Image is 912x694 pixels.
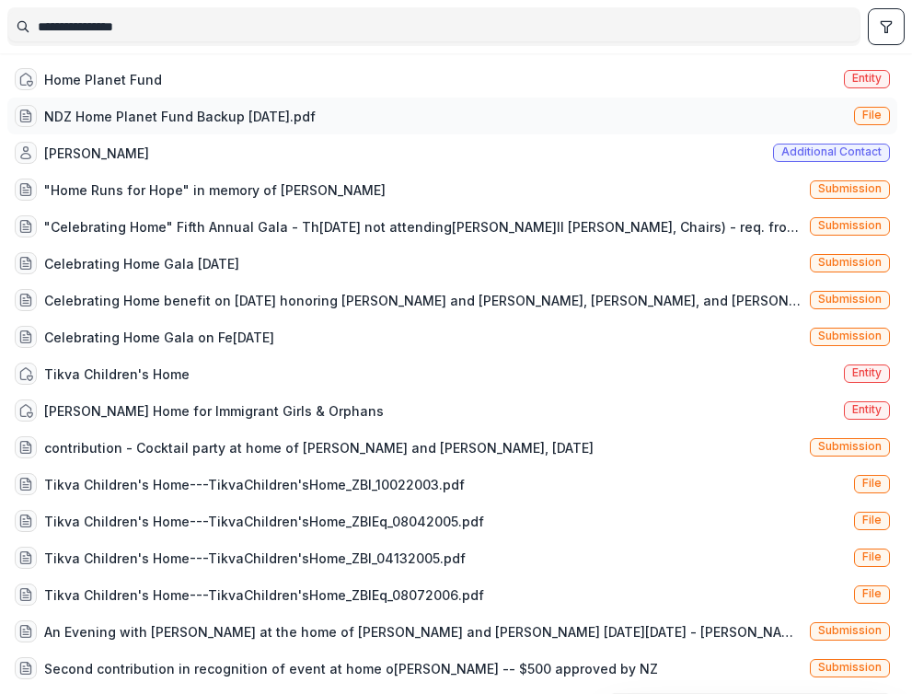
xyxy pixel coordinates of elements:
div: Second contribution in recognition of event at home o[PERSON_NAME] -- $500 approved by NZ [44,659,658,678]
span: File [862,109,882,121]
span: Submission [818,661,882,674]
button: toggle filters [868,8,905,45]
div: Home Planet Fund [44,70,162,89]
div: NDZ Home Planet Fund Backup [DATE].pdf [44,107,316,126]
span: Additional contact [781,145,882,158]
span: Submission [818,182,882,195]
div: Tikva Children's Home---TikvaChildren'sHome_ZBI_04132005.pdf [44,549,466,568]
div: Celebrating Home Gala [DATE] [44,254,239,273]
div: [PERSON_NAME] [44,144,149,163]
span: File [862,550,882,563]
span: Entity [852,403,882,416]
div: "Home Runs for Hope" in memory of [PERSON_NAME] [44,180,386,200]
span: File [862,587,882,600]
div: Celebrating Home benefit on [DATE] honoring [PERSON_NAME] and [PERSON_NAME], [PERSON_NAME], and [... [44,291,802,310]
div: Tikva Children's Home---TikvaChildren'sHome_ZBI_10022003.pdf [44,475,465,494]
span: Submission [818,293,882,306]
div: Celebrating Home Gala on Fe[DATE] [44,328,274,347]
span: Submission [818,256,882,269]
div: An Evening with [PERSON_NAME] at the home of [PERSON_NAME] and [PERSON_NAME] [DATE][DATE] - [PERS... [44,622,802,642]
span: Submission [818,440,882,453]
div: contribution - Cocktail party at home of [PERSON_NAME] and [PERSON_NAME], [DATE] [44,438,594,457]
span: Submission [818,219,882,232]
div: Tikva Children's Home---TikvaChildren'sHome_ZBIEq_08072006.pdf [44,585,484,605]
div: Tikva Children's Home [44,364,190,384]
div: [PERSON_NAME] Home for Immigrant Girls & Orphans [44,401,384,421]
div: Tikva Children's Home---TikvaChildren'sHome_ZBIEq_08042005.pdf [44,512,484,531]
div: "Celebrating Home" Fifth Annual Gala - Th[DATE] not attending[PERSON_NAME]ll [PERSON_NAME], Chair... [44,217,802,237]
span: File [862,514,882,526]
span: Submission [818,624,882,637]
span: Submission [818,330,882,342]
span: Entity [852,366,882,379]
span: Entity [852,72,882,85]
span: File [862,477,882,490]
